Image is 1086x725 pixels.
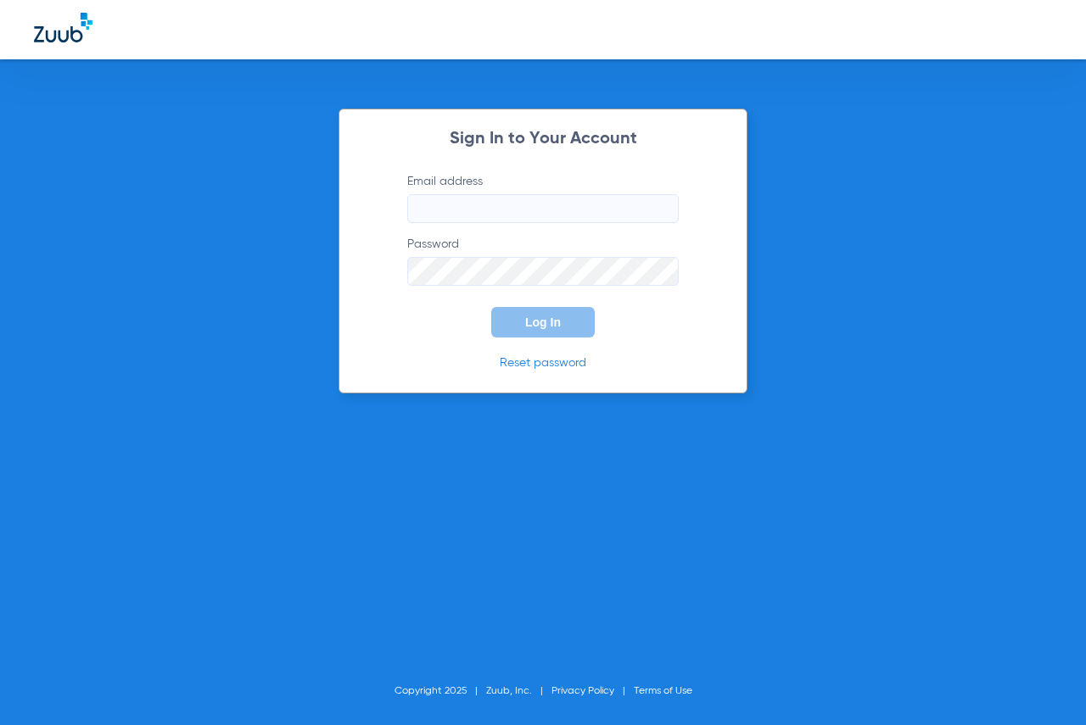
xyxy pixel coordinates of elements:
[395,683,486,700] li: Copyright 2025
[491,307,595,337] button: Log In
[407,194,679,223] input: Email address
[407,236,679,286] label: Password
[525,315,561,329] span: Log In
[634,686,692,696] a: Terms of Use
[407,173,679,223] label: Email address
[407,257,679,286] input: Password
[551,686,614,696] a: Privacy Policy
[34,13,92,42] img: Zuub Logo
[500,357,586,369] a: Reset password
[486,683,551,700] li: Zuub, Inc.
[382,131,704,148] h2: Sign In to Your Account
